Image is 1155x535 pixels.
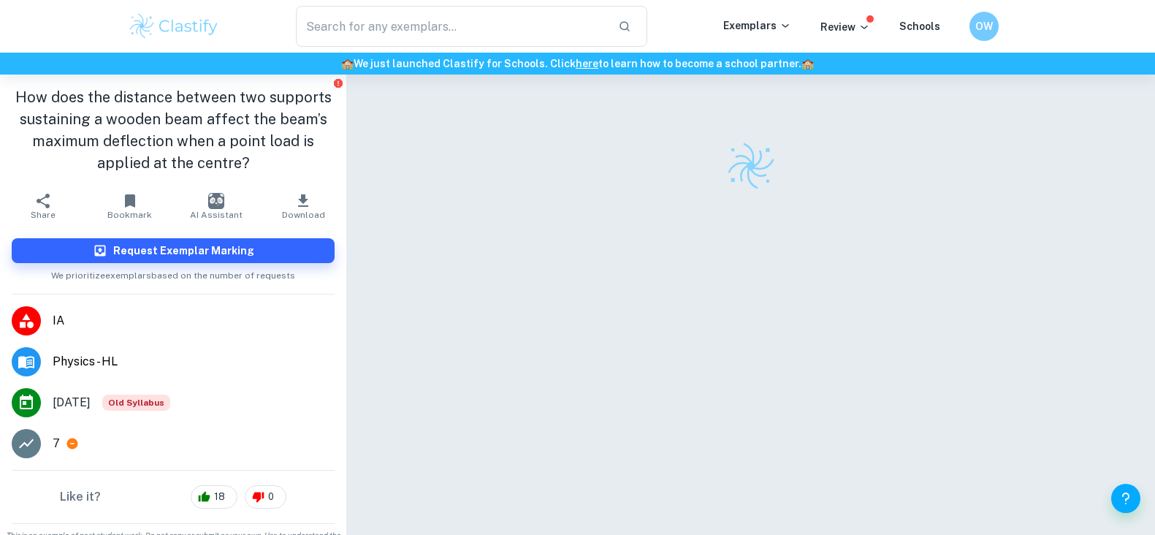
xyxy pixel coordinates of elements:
[31,210,56,220] span: Share
[245,485,286,509] div: 0
[113,243,254,259] h6: Request Exemplar Marking
[128,12,221,41] img: Clastify logo
[12,86,335,174] h1: How does the distance between two supports sustaining a wooden beam affect the beam’s maximum def...
[53,312,335,330] span: IA
[723,18,791,34] p: Exemplars
[975,18,992,34] h6: OW
[1111,484,1140,513] button: Help and Feedback
[332,77,343,88] button: Report issue
[576,58,598,69] a: here
[102,395,170,411] span: Old Syllabus
[899,20,940,32] a: Schools
[801,58,814,69] span: 🏫
[102,395,170,411] div: Starting from the May 2025 session, the Physics IA requirements have changed. It's OK to refer to...
[296,6,607,47] input: Search for any exemplars...
[260,490,282,504] span: 0
[969,12,999,41] button: OW
[820,19,870,35] p: Review
[53,435,60,452] p: 7
[190,210,243,220] span: AI Assistant
[260,186,347,227] button: Download
[282,210,325,220] span: Download
[60,488,101,506] h6: Like it?
[3,56,1152,72] h6: We just launched Clastify for Schools. Click to learn how to become a school partner.
[87,186,174,227] button: Bookmark
[51,263,295,282] span: We prioritize exemplars based on the number of requests
[12,238,335,263] button: Request Exemplar Marking
[173,186,260,227] button: AI Assistant
[206,490,233,504] span: 18
[191,485,237,509] div: 18
[53,394,91,411] span: [DATE]
[208,193,224,209] img: AI Assistant
[341,58,354,69] span: 🏫
[725,140,777,191] img: Clastify logo
[53,353,335,371] span: Physics - HL
[107,210,152,220] span: Bookmark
